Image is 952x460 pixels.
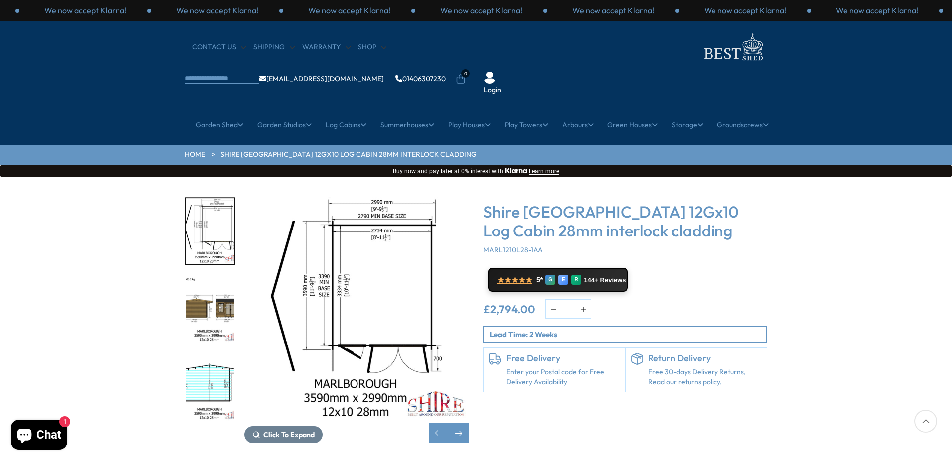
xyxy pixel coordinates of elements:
[461,69,470,78] span: 0
[19,5,151,16] div: 3 / 3
[244,197,469,421] img: Shire Marlborough 12Gx10 Log Cabin 28mm interlock cladding - Best Shed
[395,75,446,82] a: 01406307230
[244,426,323,443] button: Click To Expand
[571,275,581,285] div: R
[545,275,555,285] div: G
[584,276,598,284] span: 144+
[429,423,449,443] div: Previous slide
[186,198,234,264] img: 12x10MarlboroughSTDFLOORPLANMMFT28mmTEMP_dcc92798-60a6-423a-957c-a89463604aa4_200x200.jpg
[648,353,762,364] h6: Return Delivery
[506,353,620,364] h6: Free Delivery
[698,31,767,63] img: logo
[648,367,762,387] p: Free 30-days Delivery Returns, Read our returns policy.
[244,197,469,443] div: 2 / 16
[185,197,235,265] div: 2 / 16
[572,5,654,16] p: We now accept Klarna!
[506,367,620,387] a: Enter your Postal code for Free Delivery Availability
[607,113,658,137] a: Green Houses
[44,5,126,16] p: We now accept Klarna!
[263,430,315,439] span: Click To Expand
[679,5,811,16] div: 2 / 3
[558,275,568,285] div: E
[186,354,234,420] img: 12x10MarlboroughINTERNALSMMFT28mmTEMP_b1fdb554-80b4-498a-8f3b-b9a7bb9bf9a8_200x200.jpg
[8,420,70,452] inbox-online-store-chat: Shopify online store chat
[253,42,295,52] a: Shipping
[185,275,235,344] div: 3 / 16
[326,113,366,137] a: Log Cabins
[380,113,434,137] a: Summerhouses
[811,5,943,16] div: 3 / 3
[449,423,469,443] div: Next slide
[448,113,491,137] a: Play Houses
[186,276,234,343] img: 12x10MarlboroughSTDELEVATIONSMMFT28mmTEMP_56476c18-d6f5-457f-ac15-447675c32051_200x200.jpg
[484,72,496,84] img: User Icon
[220,150,476,160] a: Shire [GEOGRAPHIC_DATA] 12Gx10 Log Cabin 28mm interlock cladding
[836,5,918,16] p: We now accept Klarna!
[484,85,501,95] a: Login
[151,5,283,16] div: 1 / 3
[704,5,786,16] p: We now accept Klarna!
[257,113,312,137] a: Garden Studios
[185,150,205,160] a: HOME
[192,42,246,52] a: CONTACT US
[562,113,594,137] a: Arbours
[547,5,679,16] div: 1 / 3
[490,329,766,340] p: Lead Time: 2 Weeks
[259,75,384,82] a: [EMAIL_ADDRESS][DOMAIN_NAME]
[600,276,626,284] span: Reviews
[483,304,535,315] ins: £2,794.00
[308,5,390,16] p: We now accept Klarna!
[358,42,386,52] a: Shop
[717,113,769,137] a: Groundscrews
[505,113,548,137] a: Play Towers
[196,113,243,137] a: Garden Shed
[456,74,466,84] a: 0
[483,202,767,240] h3: Shire [GEOGRAPHIC_DATA] 12Gx10 Log Cabin 28mm interlock cladding
[415,5,547,16] div: 3 / 3
[483,245,543,254] span: MARL1210L28-1AA
[497,275,532,285] span: ★★★★★
[672,113,703,137] a: Storage
[185,353,235,421] div: 4 / 16
[488,268,628,292] a: ★★★★★ 5* G E R 144+ Reviews
[440,5,522,16] p: We now accept Klarna!
[302,42,351,52] a: Warranty
[176,5,258,16] p: We now accept Klarna!
[283,5,415,16] div: 2 / 3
